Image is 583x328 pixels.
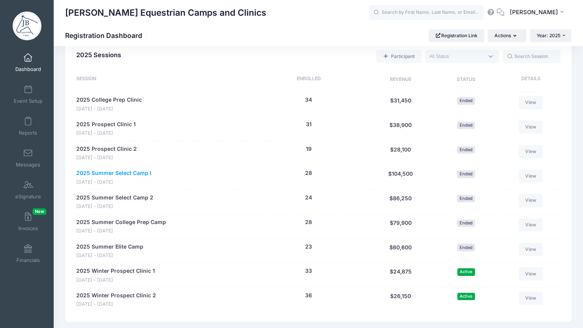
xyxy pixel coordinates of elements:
button: 28 [305,218,312,226]
button: 31 [306,120,312,129]
div: Session [76,75,251,84]
img: Jessica Braswell Equestrian Camps and Clinics [13,12,41,40]
a: Event Setup [10,81,46,108]
h1: Registration Dashboard [65,31,149,40]
button: [PERSON_NAME] [504,4,572,21]
span: [DATE] - [DATE] [76,105,142,113]
span: Active [457,268,475,275]
a: eSignature [10,176,46,203]
button: 28 [305,169,312,177]
div: $104,500 [367,169,435,186]
span: Year: 2025 [537,33,560,38]
a: View [519,243,543,256]
a: View [519,169,543,182]
button: Actions [488,29,526,42]
span: Reports [19,130,37,136]
a: 2025 College Prep Clinic [76,96,142,104]
div: $60,600 [367,243,435,259]
div: Status [435,75,498,84]
button: 33 [305,267,312,275]
input: Search by First Name, Last Name, or Email... [369,5,484,20]
a: View [519,267,543,280]
div: $28,100 [367,145,435,162]
a: 2025 Summer Select Camp 2 [76,194,153,202]
a: Dashboard [10,49,46,76]
button: 23 [305,243,312,251]
span: Active [457,293,475,300]
a: Registration Link [429,29,484,42]
span: [DATE] - [DATE] [76,252,143,259]
span: [DATE] - [DATE] [76,130,136,137]
span: [DATE] - [DATE] [76,179,151,186]
a: Financials [10,240,46,267]
span: Ended [457,244,475,251]
input: Search Session [503,50,560,63]
span: 2025 Sessions [76,51,121,59]
div: $79,900 [367,218,435,235]
a: InvoicesNew [10,208,46,235]
h1: [PERSON_NAME] Equestrian Camps and Clinics [65,4,266,21]
div: $38,900 [367,120,435,137]
span: [PERSON_NAME] [509,8,558,16]
div: Details [498,75,560,84]
span: Ended [457,219,475,227]
div: Revenue [367,75,435,84]
div: $31,450 [367,96,435,112]
span: Ended [457,97,475,104]
span: Ended [457,146,475,153]
a: View [519,120,543,134]
textarea: Search [429,53,484,60]
a: 2025 Summer College Prep Camp [76,218,166,226]
span: [DATE] - [DATE] [76,301,156,308]
button: 19 [306,145,312,153]
a: Messages [10,145,46,171]
a: 2025 Summer Select Camp I [76,169,151,177]
button: Year: 2025 [530,29,572,42]
a: View [519,218,543,231]
a: 2025 Prospect Clinic 1 [76,120,136,129]
span: [DATE] - [DATE] [76,227,166,235]
div: Enrolled [251,75,367,84]
a: 2025 Winter Prospect Clinic 2 [76,292,156,300]
a: Reports [10,113,46,140]
button: 24 [305,194,312,202]
span: eSignature [15,193,41,200]
span: Invoices [18,225,38,232]
a: 2025 Prospect Clinic 2 [76,145,137,153]
a: View [519,292,543,305]
span: Dashboard [15,66,41,73]
span: [DATE] - [DATE] [76,277,155,284]
a: View [519,96,543,109]
span: Ended [457,195,475,202]
a: Add a new manual registration [376,50,421,63]
span: Financials [16,257,40,264]
span: [DATE] - [DATE] [76,154,137,162]
button: 34 [305,96,312,104]
div: $86,250 [367,194,435,210]
span: Ended [457,122,475,129]
div: $24,875 [367,267,435,283]
span: [DATE] - [DATE] [76,203,153,210]
div: $26,150 [367,292,435,308]
a: View [519,145,543,158]
span: Messages [16,162,40,168]
span: Event Setup [14,98,43,104]
a: View [519,194,543,207]
span: Ended [457,170,475,178]
button: 36 [305,292,312,300]
a: 2025 Summer Elite Camp [76,243,143,251]
a: 2025 Winter Prospect Clinic 1 [76,267,155,275]
span: New [33,208,46,215]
